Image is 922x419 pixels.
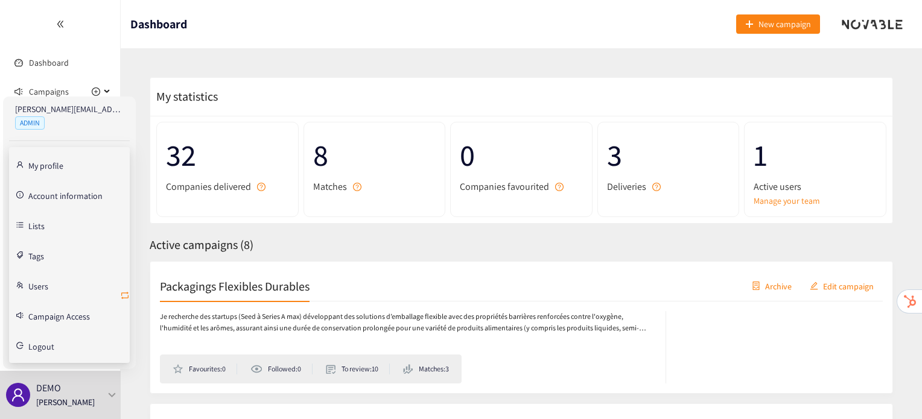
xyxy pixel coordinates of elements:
span: 1 [754,131,877,179]
a: Account information [28,189,103,200]
span: 3 [607,131,730,179]
span: Companies favourited [460,179,549,194]
span: Deliveries [607,179,646,194]
span: double-left [56,20,65,28]
p: [PERSON_NAME] [36,395,95,409]
span: Edit campaign [823,279,874,292]
button: containerArchive [743,276,801,295]
span: 32 [166,131,289,179]
p: Je recherche des startups (Seed à Series A max) développant des solutions d’emballage flexible av... [160,311,653,334]
li: Matches: 3 [403,364,449,374]
span: ADMIN [15,116,45,130]
span: question-circle [652,183,661,191]
li: Followed: 0 [250,364,312,374]
li: Favourites: 0 [173,364,237,374]
span: Campaigns [29,80,69,104]
span: Companies delivered [166,179,251,194]
a: Lists [28,219,45,230]
p: [PERSON_NAME][EMAIL_ADDRESS][DOMAIN_NAME] [15,102,124,116]
span: plus [745,20,754,30]
a: Campaign Access [28,310,90,321]
span: 0 [460,131,583,179]
span: plus-circle [92,87,100,96]
span: sound [14,87,23,96]
span: Matches [313,179,347,194]
a: My profile [28,159,63,170]
a: Users [28,280,48,291]
span: Logout [28,342,54,351]
span: New campaign [758,17,811,31]
span: user [11,388,25,402]
li: To review: 10 [326,364,390,374]
iframe: Chat Widget [862,361,922,419]
span: question-circle [555,183,564,191]
a: Tags [28,250,44,260]
span: container [752,282,760,291]
span: Active users [754,179,801,194]
p: DEMO [36,380,61,395]
a: Dashboard [29,57,69,68]
span: edit [810,282,818,291]
span: 8 [313,131,436,179]
button: editEdit campaign [801,276,883,295]
a: Packagings Flexibles DurablescontainerArchiveeditEdit campaignJe recherche des startups (Seed à S... [150,261,893,394]
span: retweet [120,291,130,302]
h2: Packagings Flexibles Durables [160,277,310,294]
button: plusNew campaign [736,14,820,34]
span: question-circle [353,183,361,191]
span: Archive [765,279,792,292]
span: Active campaigns ( 8 ) [150,237,253,253]
span: question-circle [257,183,265,191]
span: logout [16,342,24,349]
span: My statistics [150,89,218,104]
button: retweet [120,286,130,306]
a: Manage your team [754,194,877,207]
